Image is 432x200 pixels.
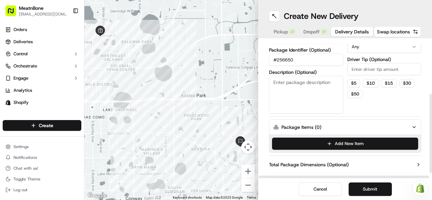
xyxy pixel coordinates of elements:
[3,97,81,108] a: Shopify
[23,64,111,71] div: Start new chat
[23,71,85,76] div: We're available if you need us!
[13,187,27,193] span: Log out
[67,114,82,119] span: Pylon
[13,99,29,106] span: Shopify
[13,166,38,171] span: Chat with us!
[3,85,81,96] a: Analytics
[13,176,40,182] span: Toggle Theme
[13,155,37,160] span: Notifications
[377,28,410,35] span: Swap locations
[269,70,343,75] label: Description (Optional)
[13,97,52,104] span: Knowledge Base
[363,79,378,87] button: $10
[347,90,363,98] button: $50
[269,161,421,168] button: Total Package Dimensions (Optional)
[374,26,421,37] button: Swap locations
[335,28,369,35] span: Delivery Details
[13,75,28,81] span: Engage
[3,73,81,84] button: Engage
[54,95,111,107] a: 💻API Documentation
[3,185,81,195] button: Log out
[206,196,243,199] span: Map data ©2025 Google
[86,191,108,200] a: Open this area in Google Maps (opens a new window)
[269,161,349,168] label: Total Package Dimensions (Optional)
[347,63,422,75] input: Enter driver tip amount
[13,144,29,149] span: Settings
[303,28,320,35] span: Dropoff
[13,87,32,93] span: Analytics
[64,97,108,104] span: API Documentation
[7,27,123,37] p: Welcome 👋
[3,164,81,173] button: Chat with us!
[3,153,81,162] button: Notifications
[3,61,81,72] button: Orchestrate
[39,122,53,129] span: Create
[347,79,360,87] button: $5
[349,182,392,196] button: Submit
[13,39,33,45] span: Deliveries
[241,140,255,154] button: Map camera controls
[241,165,255,178] button: Zoom in
[3,120,81,131] button: Create
[3,49,81,59] button: Control
[347,57,422,62] label: Driver Tip (Optional)
[19,5,44,11] button: MeatnBone
[7,6,20,20] img: Nash
[3,113,81,124] div: Favorites
[269,54,343,66] input: Enter package identifier
[19,11,67,17] button: [EMAIL_ADDRESS][DOMAIN_NAME]
[13,51,28,57] span: Control
[241,178,255,192] button: Zoom out
[284,11,358,22] h1: Create New Delivery
[173,195,202,200] button: Keyboard shortcuts
[272,138,418,150] button: Add New Item
[3,24,81,35] a: Orders
[281,124,321,131] label: Package Items ( 0 )
[4,95,54,107] a: 📗Knowledge Base
[5,100,11,105] img: Shopify logo
[3,3,70,19] button: MeatnBone[EMAIL_ADDRESS][DOMAIN_NAME]
[57,98,62,104] div: 💻
[7,98,12,104] div: 📗
[269,48,343,52] label: Package Identifier (Optional)
[13,27,27,33] span: Orders
[13,63,37,69] span: Orchestrate
[399,79,415,87] button: $30
[3,36,81,47] a: Deliveries
[7,64,19,76] img: 1736555255976-a54dd68f-1ca7-489b-9aae-adbdc363a1c4
[48,114,82,119] a: Powered byPylon
[381,79,397,87] button: $15
[299,182,342,196] button: Cancel
[18,43,122,50] input: Got a question? Start typing here...
[86,191,108,200] img: Google
[274,28,288,35] span: Pickup
[247,196,256,199] a: Terms (opens in new tab)
[269,119,421,135] button: Package Items (0)
[3,174,81,184] button: Toggle Theme
[3,142,81,151] button: Settings
[115,66,123,74] button: Start new chat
